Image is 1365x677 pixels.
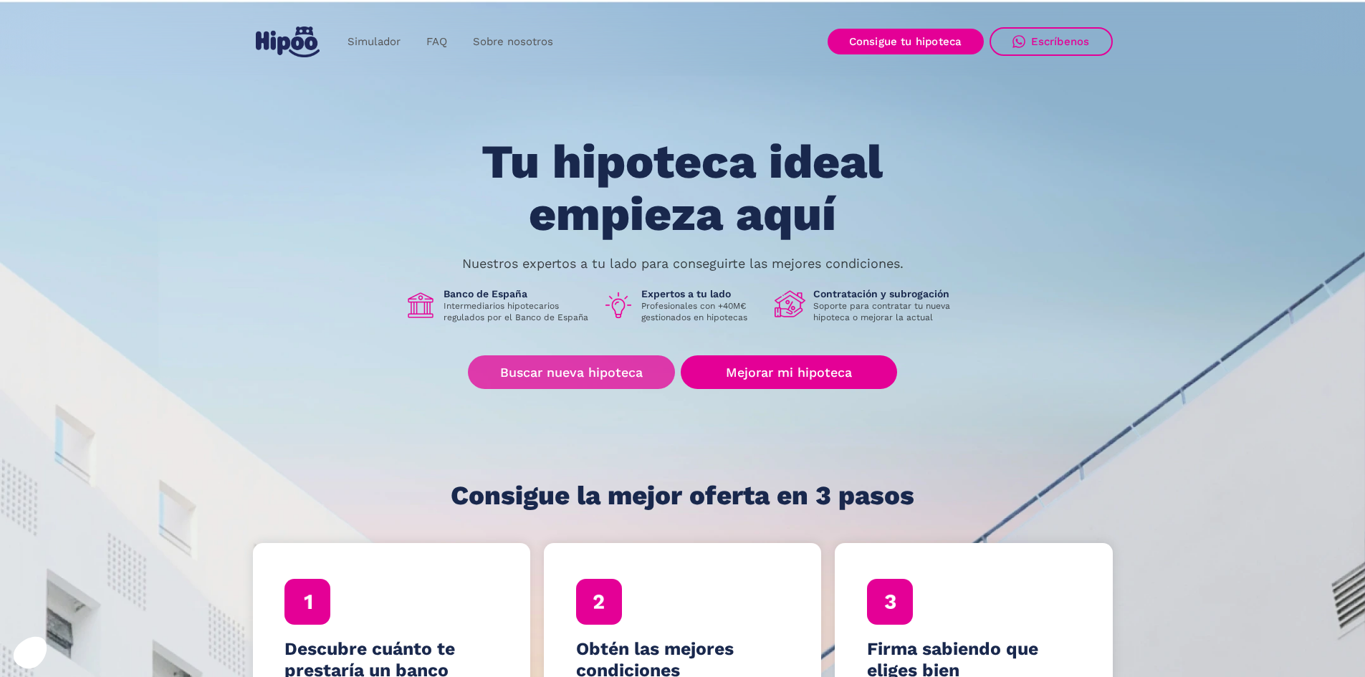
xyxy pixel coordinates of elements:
[335,28,413,56] a: Simulador
[451,481,914,510] h1: Consigue la mejor oferta en 3 pasos
[468,355,675,389] a: Buscar nueva hipoteca
[681,355,896,389] a: Mejorar mi hipoteca
[413,28,460,56] a: FAQ
[813,300,961,323] p: Soporte para contratar tu nueva hipoteca o mejorar la actual
[641,287,763,300] h1: Expertos a tu lado
[813,287,961,300] h1: Contratación y subrogación
[1031,35,1090,48] div: Escríbenos
[641,300,763,323] p: Profesionales con +40M€ gestionados en hipotecas
[411,136,954,240] h1: Tu hipoteca ideal empieza aquí
[828,29,984,54] a: Consigue tu hipoteca
[253,21,323,63] a: home
[444,287,591,300] h1: Banco de España
[444,300,591,323] p: Intermediarios hipotecarios regulados por el Banco de España
[462,258,904,269] p: Nuestros expertos a tu lado para conseguirte las mejores condiciones.
[990,27,1113,56] a: Escríbenos
[460,28,566,56] a: Sobre nosotros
